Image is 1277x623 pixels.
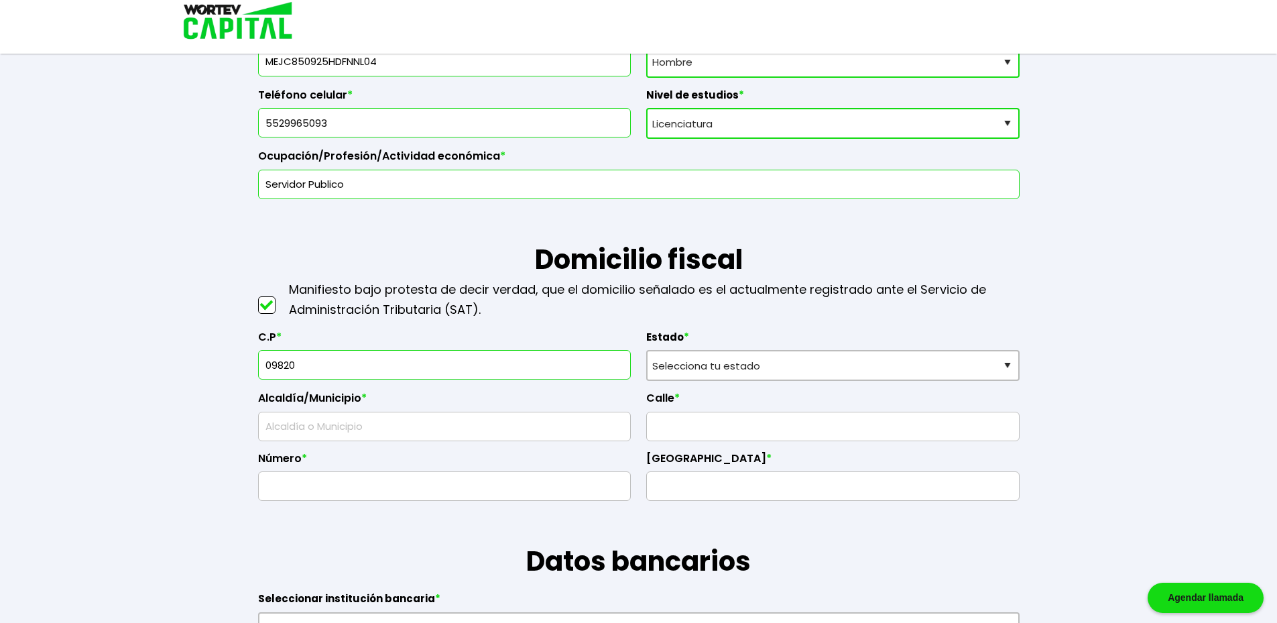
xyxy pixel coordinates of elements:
[258,199,1020,280] h1: Domicilio fiscal
[258,592,1020,612] label: Seleccionar institución bancaria
[258,392,631,412] label: Alcaldía/Municipio
[258,501,1020,581] h1: Datos bancarios
[289,280,1020,320] p: Manifiesto bajo protesta de decir verdad, que el domicilio señalado es el actualmente registrado ...
[258,331,631,351] label: C.P
[264,412,625,441] input: Alcaldía o Municipio
[1148,583,1264,613] div: Agendar llamada
[258,452,631,472] label: Número
[646,452,1020,472] label: [GEOGRAPHIC_DATA]
[258,89,631,109] label: Teléfono celular
[264,109,625,137] input: 10 dígitos
[646,89,1020,109] label: Nivel de estudios
[258,150,1020,170] label: Ocupación/Profesión/Actividad económica
[646,392,1020,412] label: Calle
[646,331,1020,351] label: Estado
[264,48,625,76] input: 18 caracteres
